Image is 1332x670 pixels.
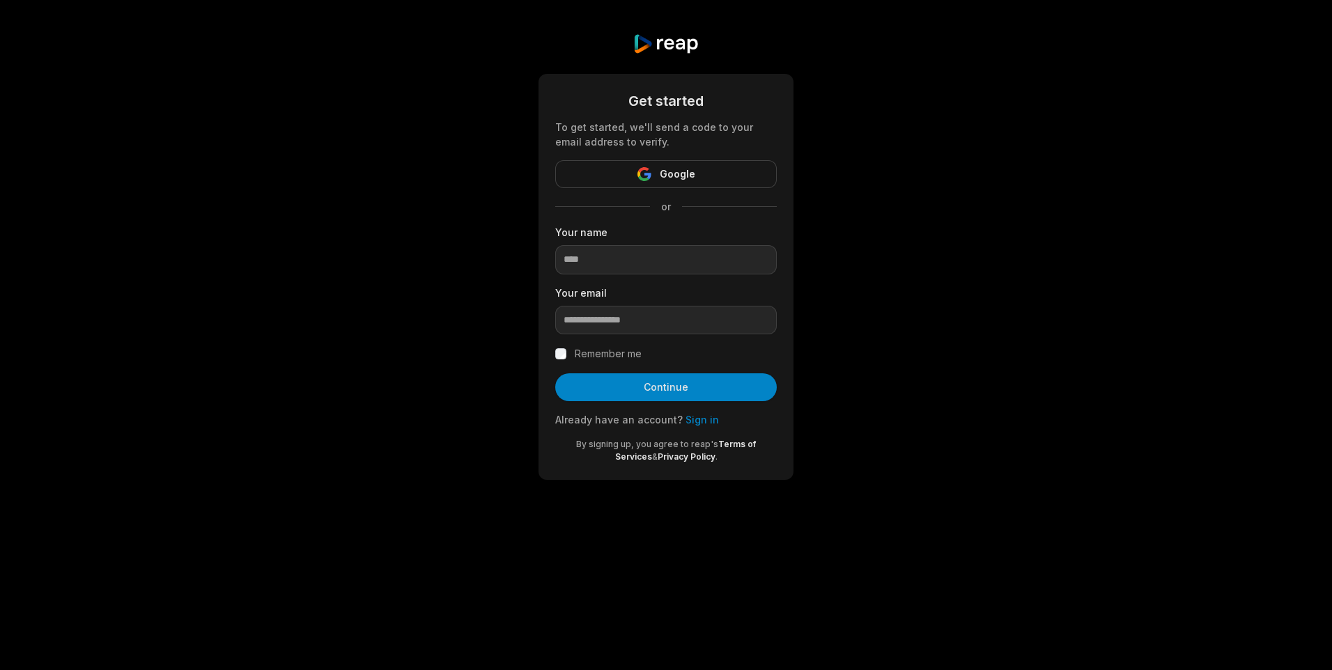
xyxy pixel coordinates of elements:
[555,373,777,401] button: Continue
[575,345,642,362] label: Remember me
[555,414,683,426] span: Already have an account?
[576,439,718,449] span: By signing up, you agree to reap's
[650,199,682,214] span: or
[555,225,777,240] label: Your name
[715,451,718,462] span: .
[658,451,715,462] a: Privacy Policy
[633,33,699,54] img: reap
[686,414,719,426] a: Sign in
[555,120,777,149] div: To get started, we'll send a code to your email address to verify.
[555,286,777,300] label: Your email
[555,91,777,111] div: Get started
[652,451,658,462] span: &
[660,166,695,182] span: Google
[555,160,777,188] button: Google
